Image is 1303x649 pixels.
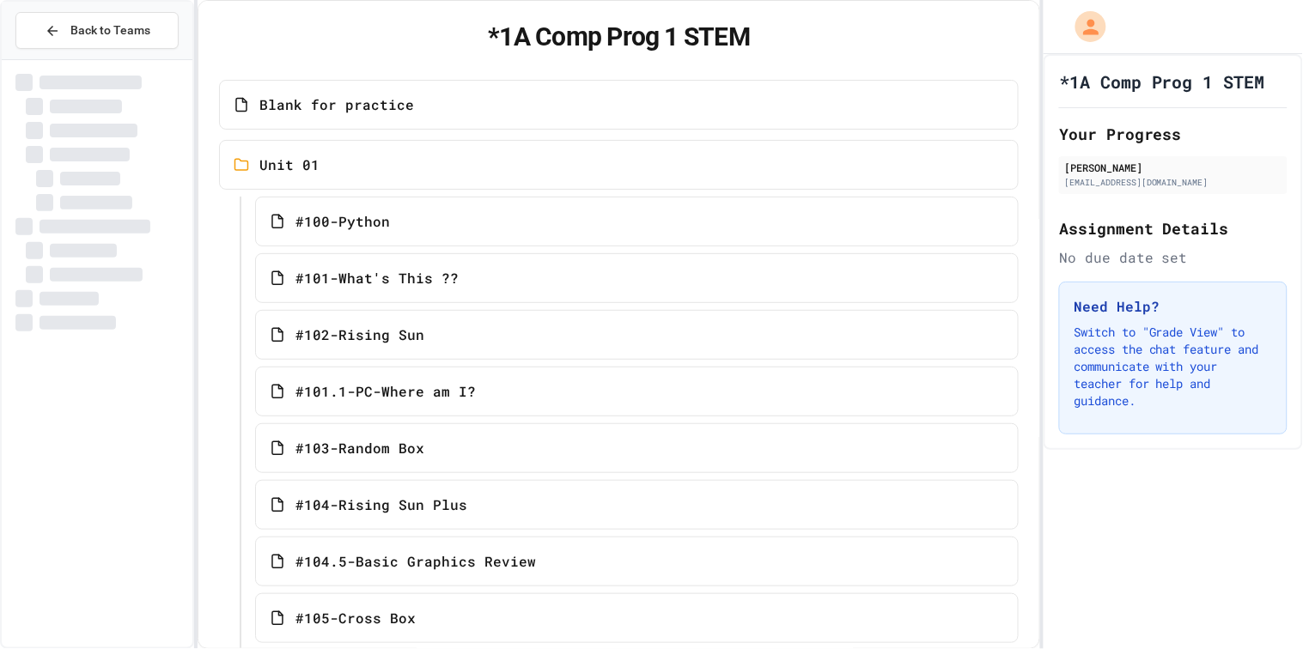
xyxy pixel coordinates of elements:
div: My Account [1057,7,1111,46]
p: Switch to "Grade View" to access the chat feature and communicate with your teacher for help and ... [1074,324,1273,409]
a: #104-Rising Sun Plus [255,480,1019,530]
span: #104-Rising Sun Plus [295,494,467,515]
div: [PERSON_NAME] [1064,160,1282,175]
div: No due date set [1059,247,1288,268]
h1: *1A Comp Prog 1 STEM [1059,70,1265,94]
span: #105-Cross Box [295,608,416,628]
span: Unit 01 [259,155,320,175]
a: #102-Rising Sun [255,310,1019,360]
h2: Your Progress [1059,122,1288,146]
div: [EMAIL_ADDRESS][DOMAIN_NAME] [1064,176,1282,189]
span: #103-Random Box [295,438,424,458]
span: #102-Rising Sun [295,324,424,345]
span: #100-Python [295,211,390,232]
a: #100-Python [255,197,1019,246]
a: Blank for practice [219,80,1019,130]
a: #105-Cross Box [255,593,1019,643]
span: Blank for practice [259,94,414,115]
h1: *1A Comp Prog 1 STEM [219,21,1019,52]
a: #101.1-PC-Where am I? [255,367,1019,416]
h3: Need Help? [1074,296,1273,317]
span: #104.5-Basic Graphics Review [295,551,536,572]
a: #104.5-Basic Graphics Review [255,537,1019,586]
a: #103-Random Box [255,423,1019,473]
a: #101-What's This ?? [255,253,1019,303]
span: #101-What's This ?? [295,268,459,288]
h2: Assignment Details [1059,216,1288,240]
span: Back to Teams [70,21,150,39]
span: #101.1-PC-Where am I? [295,381,476,402]
button: Back to Teams [15,12,179,49]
